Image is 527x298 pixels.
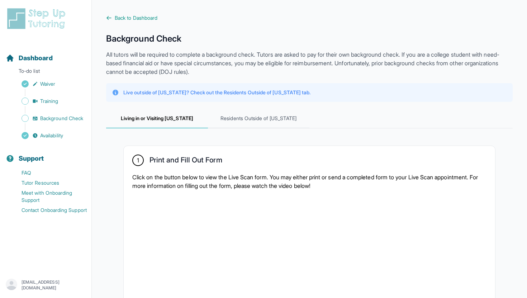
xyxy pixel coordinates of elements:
span: Training [40,98,58,105]
p: All tutors will be required to complete a background check. Tutors are asked to pay for their own... [106,50,513,76]
span: Back to Dashboard [115,14,157,22]
a: Training [6,96,91,106]
nav: Tabs [106,109,513,128]
button: Dashboard [3,42,89,66]
button: Support [3,142,89,166]
h1: Background Check [106,33,513,44]
span: Waiver [40,80,55,87]
span: Dashboard [19,53,53,63]
p: [EMAIL_ADDRESS][DOMAIN_NAME] [22,279,86,291]
span: Residents Outside of [US_STATE] [208,109,310,128]
span: Support [19,153,44,164]
span: Living in or Visiting [US_STATE] [106,109,208,128]
p: Live outside of [US_STATE]? Check out the Residents Outside of [US_STATE] tab. [123,89,310,96]
p: Click on the button below to view the Live Scan form. You may either print or send a completed fo... [132,173,486,190]
h2: Print and Fill Out Form [149,156,222,167]
span: 1 [137,156,139,165]
a: Availability [6,131,91,141]
img: logo [6,7,70,30]
a: FAQ [6,168,91,178]
a: Meet with Onboarding Support [6,188,91,205]
a: Background Check [6,113,91,123]
a: Waiver [6,79,91,89]
button: [EMAIL_ADDRESS][DOMAIN_NAME] [6,279,86,292]
a: Back to Dashboard [106,14,513,22]
span: Availability [40,132,63,139]
a: Tutor Resources [6,178,91,188]
p: To-do list [3,67,89,77]
a: Dashboard [6,53,53,63]
span: Background Check [40,115,83,122]
a: Contact Onboarding Support [6,205,91,215]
